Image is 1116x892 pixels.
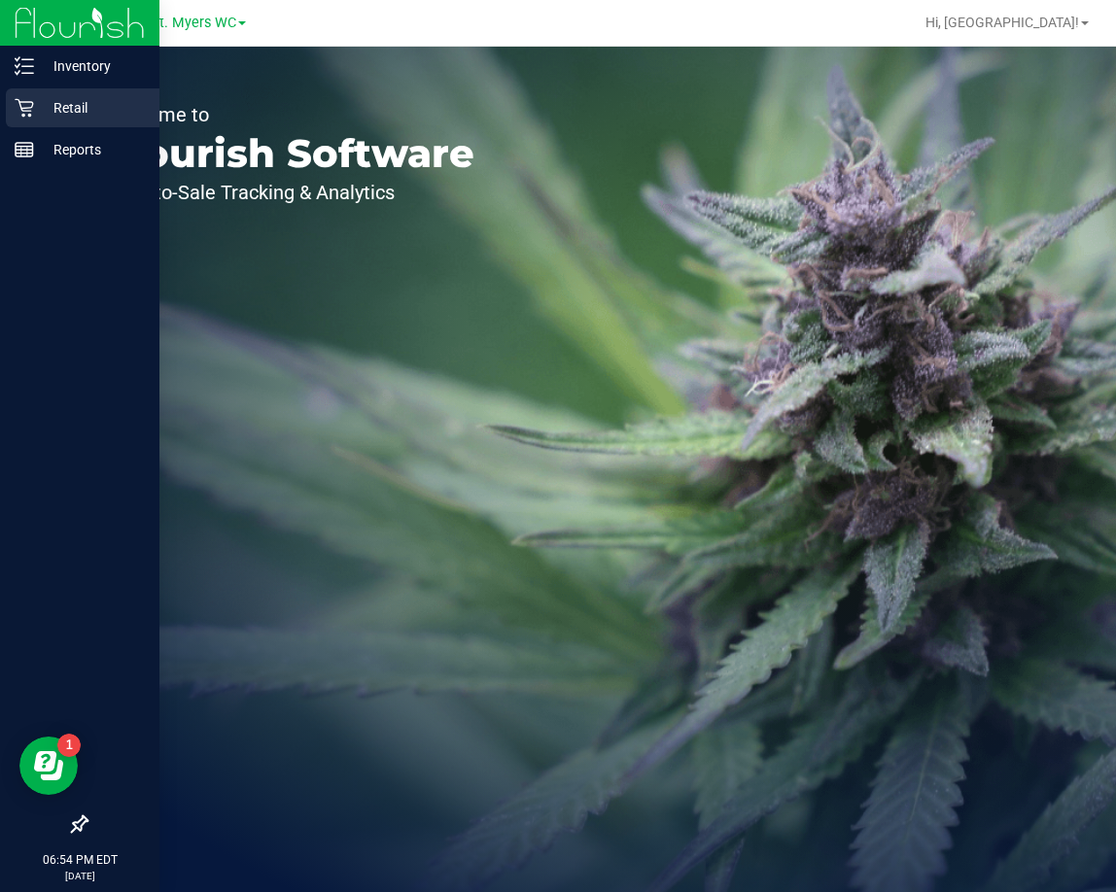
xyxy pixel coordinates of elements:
[15,140,34,159] inline-svg: Reports
[19,737,78,795] iframe: Resource center
[34,138,151,161] p: Reports
[9,869,151,883] p: [DATE]
[9,851,151,869] p: 06:54 PM EDT
[925,15,1079,30] span: Hi, [GEOGRAPHIC_DATA]!
[152,15,236,31] span: Ft. Myers WC
[105,105,474,124] p: Welcome to
[57,734,81,757] iframe: Resource center unread badge
[15,98,34,118] inline-svg: Retail
[105,183,474,202] p: Seed-to-Sale Tracking & Analytics
[105,134,474,173] p: Flourish Software
[34,54,151,78] p: Inventory
[34,96,151,120] p: Retail
[15,56,34,76] inline-svg: Inventory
